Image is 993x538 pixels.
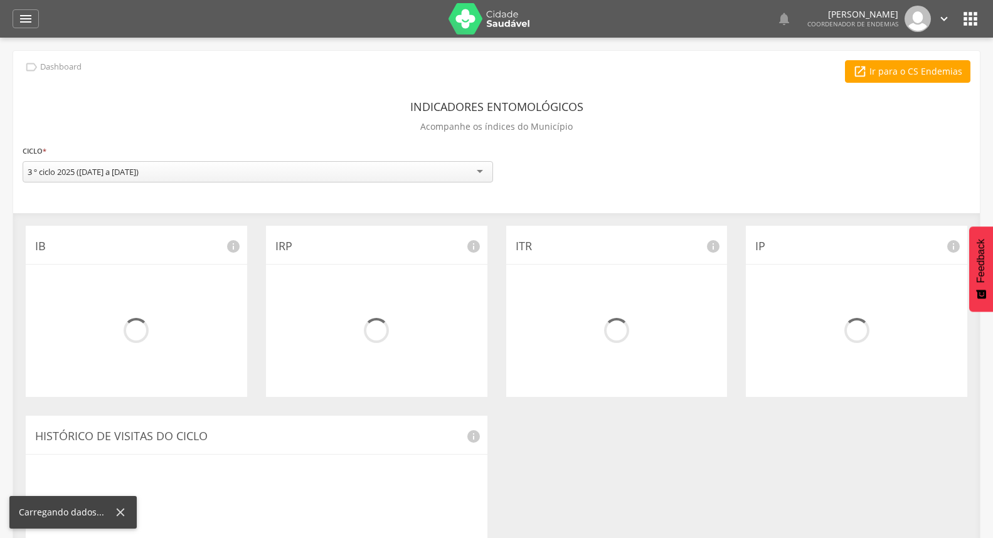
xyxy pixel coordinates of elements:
header: Indicadores Entomológicos [410,95,583,118]
i: info [706,239,721,254]
i:  [853,65,867,78]
i: info [466,239,481,254]
a:  [777,6,792,32]
p: IP [755,238,958,255]
div: Carregando dados... [19,506,114,519]
span: Feedback [975,239,987,283]
i: info [466,429,481,444]
p: Acompanhe os índices do Município [420,118,573,135]
p: IB [35,238,238,255]
button: Feedback - Mostrar pesquisa [969,226,993,312]
p: [PERSON_NAME] [807,10,898,19]
p: Dashboard [40,62,82,72]
p: IRP [275,238,478,255]
div: 3 º ciclo 2025 ([DATE] a [DATE]) [28,166,139,177]
i:  [24,60,38,74]
i:  [18,11,33,26]
a:  [13,9,39,28]
i:  [960,9,980,29]
i:  [937,12,951,26]
i:  [777,11,792,26]
i: info [946,239,961,254]
span: Coordenador de Endemias [807,19,898,28]
a: Ir para o CS Endemias [845,60,970,83]
label: Ciclo [23,144,46,158]
a:  [937,6,951,32]
p: Histórico de Visitas do Ciclo [35,428,478,445]
i: info [226,239,241,254]
p: ITR [516,238,718,255]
